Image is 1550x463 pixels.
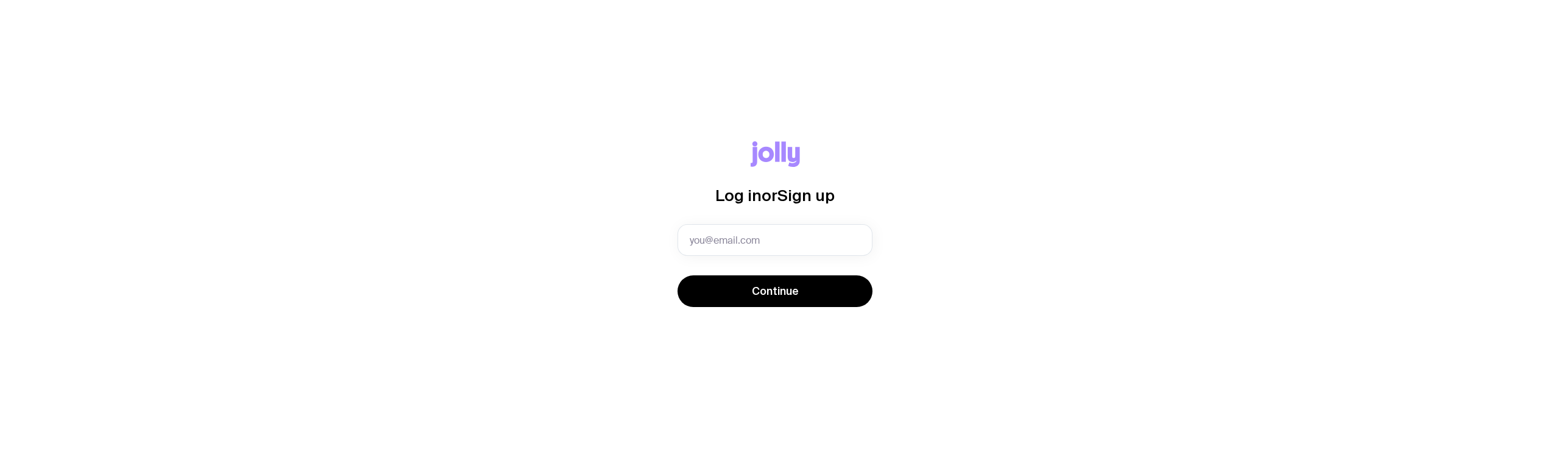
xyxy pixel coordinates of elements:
span: Log in [715,186,762,204]
input: you@email.com [678,224,872,256]
span: Continue [752,284,799,299]
span: or [762,186,777,204]
button: Continue [678,275,872,307]
span: Sign up [777,186,835,204]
